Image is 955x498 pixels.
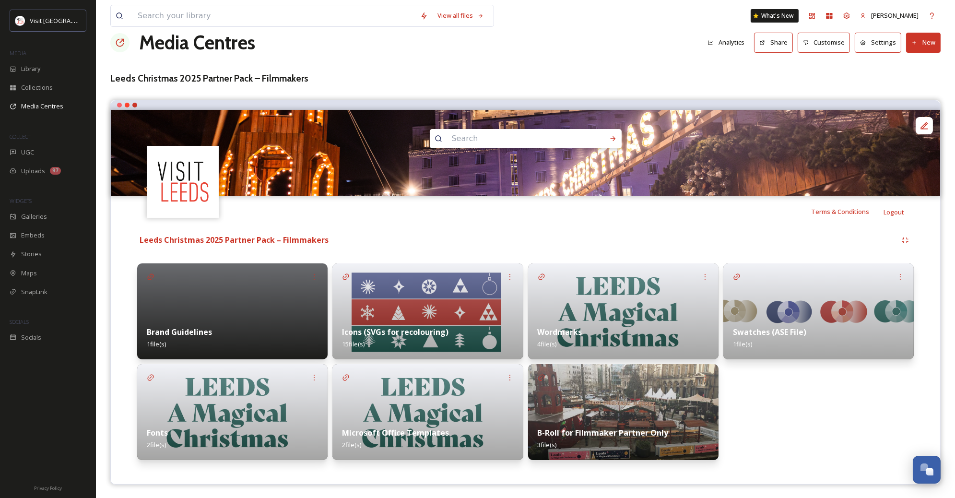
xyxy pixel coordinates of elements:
[111,110,940,196] img: Leeds Christmas Market at City Square - sign- c Christopher Heaney for Visit Leeds - Christmas 20...
[342,327,448,337] strong: Icons (SVGs for recolouring)
[754,33,793,52] button: Share
[15,16,25,25] img: download%20(3).png
[733,340,752,348] span: 1 file(s)
[871,11,919,20] span: [PERSON_NAME]
[538,440,557,449] span: 3 file(s)
[342,427,449,438] strong: Microsoft Office Templates
[906,33,941,52] button: New
[21,83,53,92] span: Collections
[538,340,557,348] span: 4 file(s)
[342,440,361,449] span: 2 file(s)
[21,212,47,221] span: Galleries
[733,327,806,337] strong: Swatches (ASE File)
[133,5,415,26] input: Search your library
[21,333,41,342] span: Socials
[855,6,923,25] a: [PERSON_NAME]
[21,269,37,278] span: Maps
[21,166,45,176] span: Uploads
[21,249,42,259] span: Stories
[147,440,166,449] span: 2 file(s)
[21,102,63,111] span: Media Centres
[147,327,212,337] strong: Brand Guidelines
[10,49,26,57] span: MEDIA
[538,427,669,438] strong: B-Roll for Filmmaker Partner Only
[147,427,168,438] strong: Fonts
[139,28,255,57] a: Media Centres
[528,263,719,359] img: 8d573fa8-04df-4604-a1e0-01bf91b0694b.jpg
[34,485,62,491] span: Privacy Policy
[50,167,61,175] div: 97
[538,327,582,337] strong: Wordmarks
[811,206,884,217] a: Terms & Conditions
[703,33,749,52] button: Analytics
[913,456,941,484] button: Open Chat
[332,263,523,359] img: e40fcdcf-c378-4ba9-a762-2f07f3a58024.jpg
[30,16,104,25] span: Visit [GEOGRAPHIC_DATA]
[447,128,578,149] input: Search
[433,6,489,25] a: View all files
[147,340,166,348] span: 1 file(s)
[332,364,523,460] img: 8d573fa8-04df-4604-a1e0-01bf91b0694b.jpg
[855,33,906,52] a: Settings
[723,263,914,359] img: 44ebdd97-c03b-4b09-80e2-641fcc486b9e.jpg
[148,147,218,216] img: download%20(3).png
[21,287,47,296] span: SnapLink
[798,33,850,52] button: Customise
[21,231,45,240] span: Embeds
[10,197,32,204] span: WIDGETS
[21,64,40,73] span: Library
[10,318,29,325] span: SOCIALS
[703,33,754,52] a: Analytics
[10,133,30,140] span: COLLECT
[811,207,869,216] span: Terms & Conditions
[137,364,328,460] img: 8d573fa8-04df-4604-a1e0-01bf91b0694b.jpg
[798,33,855,52] a: Customise
[884,208,904,216] span: Logout
[855,33,901,52] button: Settings
[21,148,34,157] span: UGC
[342,340,365,348] span: 15 file(s)
[528,364,719,460] img: 2c17de5e-8224-4910-b067-0e38a88d409c.jpg
[140,235,329,245] strong: Leeds Christmas 2025 Partner Pack – Filmmakers
[110,71,941,85] h3: Leeds Christmas 2025 Partner Pack – Filmmakers
[751,9,799,23] a: What's New
[34,482,62,493] a: Privacy Policy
